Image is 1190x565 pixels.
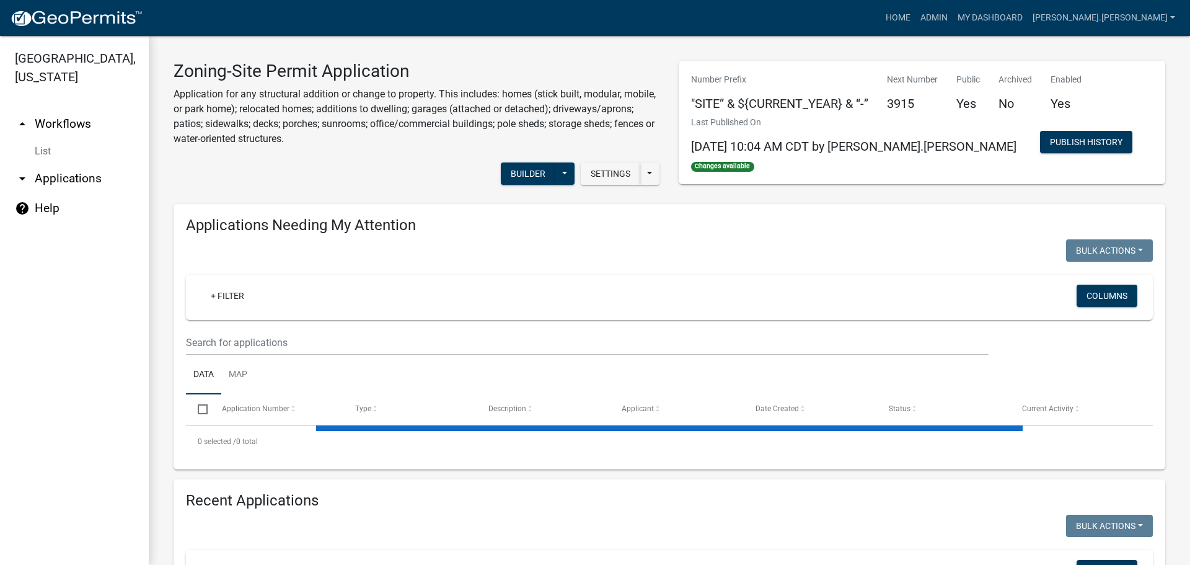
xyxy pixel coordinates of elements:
a: My Dashboard [953,6,1028,30]
button: Columns [1077,285,1137,307]
span: Type [355,404,371,413]
h5: Yes [1051,96,1082,111]
div: 0 total [186,426,1153,457]
p: Number Prefix [691,73,868,86]
a: Data [186,355,221,395]
input: Search for applications [186,330,989,355]
datatable-header-cell: Application Number [209,394,343,424]
a: [PERSON_NAME].[PERSON_NAME] [1028,6,1180,30]
i: help [15,201,30,216]
button: Settings [581,162,640,185]
a: + Filter [201,285,254,307]
h5: "SITE” & ${CURRENT_YEAR} & “-” [691,96,868,111]
h5: No [998,96,1032,111]
datatable-header-cell: Applicant [610,394,743,424]
p: Last Published On [691,116,1016,129]
datatable-header-cell: Type [343,394,477,424]
i: arrow_drop_down [15,171,30,186]
span: [DATE] 10:04 AM CDT by [PERSON_NAME].[PERSON_NAME] [691,139,1016,154]
i: arrow_drop_up [15,117,30,131]
a: Home [881,6,915,30]
a: Admin [915,6,953,30]
button: Bulk Actions [1066,515,1153,537]
p: Archived [998,73,1032,86]
h5: 3915 [887,96,938,111]
a: Map [221,355,255,395]
datatable-header-cell: Current Activity [1010,394,1144,424]
span: Applicant [622,404,654,413]
h4: Applications Needing My Attention [186,216,1153,234]
datatable-header-cell: Description [477,394,610,424]
button: Publish History [1040,131,1132,153]
span: Date Created [756,404,799,413]
h4: Recent Applications [186,492,1153,510]
span: Application Number [222,404,289,413]
datatable-header-cell: Select [186,394,209,424]
span: Changes available [691,162,754,172]
button: Bulk Actions [1066,239,1153,262]
span: 0 selected / [198,437,236,446]
p: Application for any structural addition or change to property. This includes: homes (stick built,... [174,87,660,146]
datatable-header-cell: Status [877,394,1010,424]
p: Next Number [887,73,938,86]
span: Description [488,404,526,413]
wm-modal-confirm: Workflow Publish History [1040,138,1132,148]
p: Public [956,73,980,86]
h3: Zoning-Site Permit Application [174,61,660,82]
p: Enabled [1051,73,1082,86]
datatable-header-cell: Date Created [743,394,876,424]
h5: Yes [956,96,980,111]
span: Current Activity [1022,404,1073,413]
button: Builder [501,162,555,185]
span: Status [889,404,910,413]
